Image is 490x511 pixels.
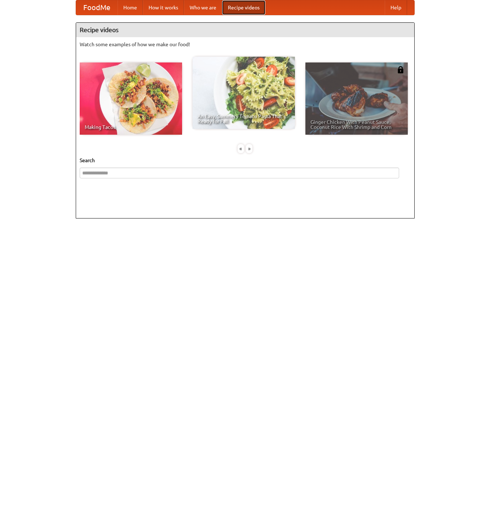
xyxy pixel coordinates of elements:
div: « [238,144,244,153]
p: Watch some examples of how we make our food! [80,41,411,48]
h5: Search [80,157,411,164]
a: How it works [143,0,184,15]
span: Making Tacos [85,125,177,130]
h4: Recipe videos [76,23,414,37]
a: Who we are [184,0,222,15]
a: An Easy, Summery Tomato Pasta That's Ready for Fall [193,57,295,129]
a: Recipe videos [222,0,265,15]
div: » [246,144,252,153]
img: 483408.png [397,66,404,73]
a: Home [118,0,143,15]
a: FoodMe [76,0,118,15]
span: An Easy, Summery Tomato Pasta That's Ready for Fall [198,114,290,124]
a: Help [385,0,407,15]
a: Making Tacos [80,62,182,135]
